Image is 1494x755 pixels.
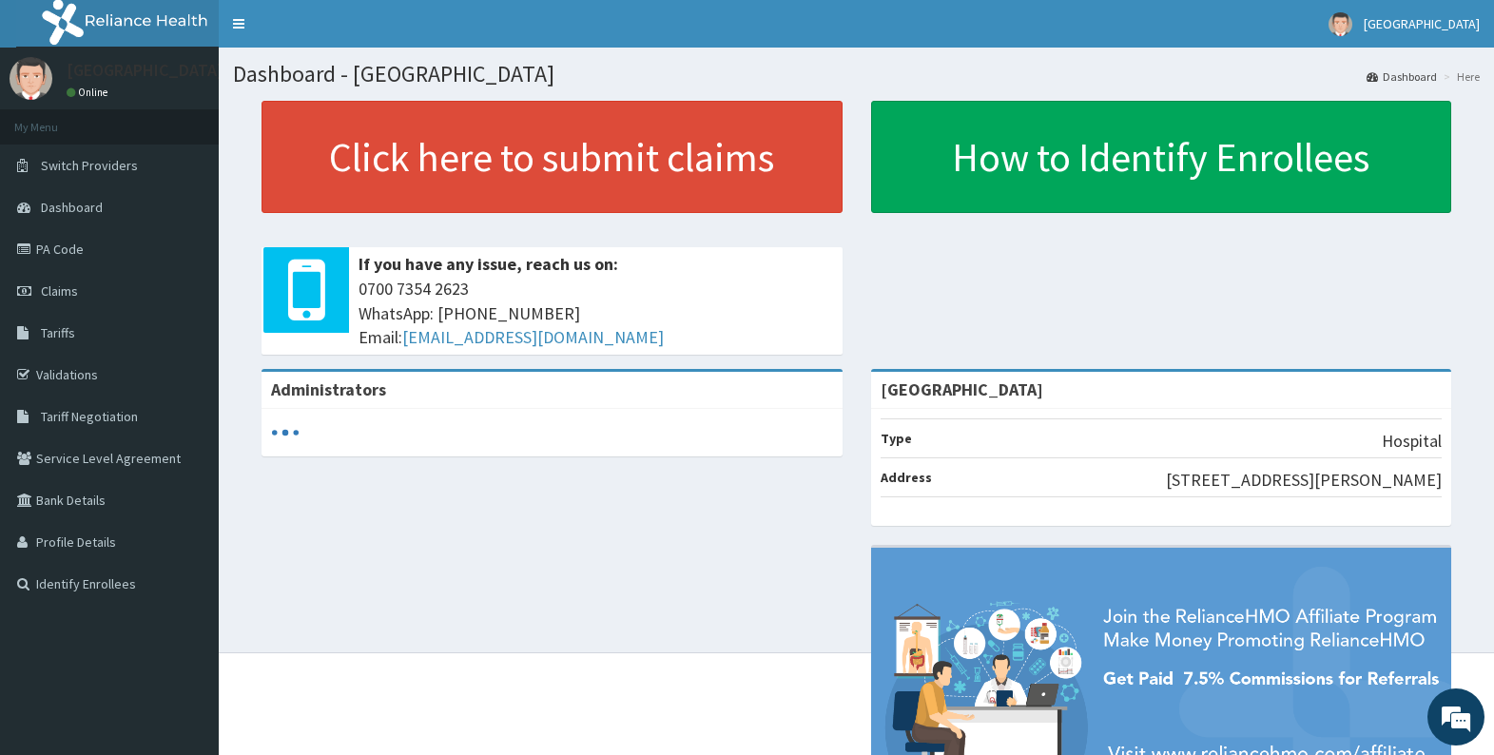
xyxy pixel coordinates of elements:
[41,324,75,341] span: Tariffs
[402,326,664,348] a: [EMAIL_ADDRESS][DOMAIN_NAME]
[1166,468,1442,493] p: [STREET_ADDRESS][PERSON_NAME]
[271,378,386,400] b: Administrators
[871,101,1452,213] a: How to Identify Enrollees
[67,86,112,99] a: Online
[41,282,78,300] span: Claims
[41,408,138,425] span: Tariff Negotiation
[41,157,138,174] span: Switch Providers
[1382,429,1442,454] p: Hospital
[1367,68,1437,85] a: Dashboard
[67,62,223,79] p: [GEOGRAPHIC_DATA]
[1364,15,1480,32] span: [GEOGRAPHIC_DATA]
[881,430,912,447] b: Type
[881,378,1043,400] strong: [GEOGRAPHIC_DATA]
[41,199,103,216] span: Dashboard
[10,57,52,100] img: User Image
[262,101,843,213] a: Click here to submit claims
[359,253,618,275] b: If you have any issue, reach us on:
[233,62,1480,87] h1: Dashboard - [GEOGRAPHIC_DATA]
[359,277,833,350] span: 0700 7354 2623 WhatsApp: [PHONE_NUMBER] Email:
[1329,12,1352,36] img: User Image
[271,418,300,447] svg: audio-loading
[1439,68,1480,85] li: Here
[881,469,932,486] b: Address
